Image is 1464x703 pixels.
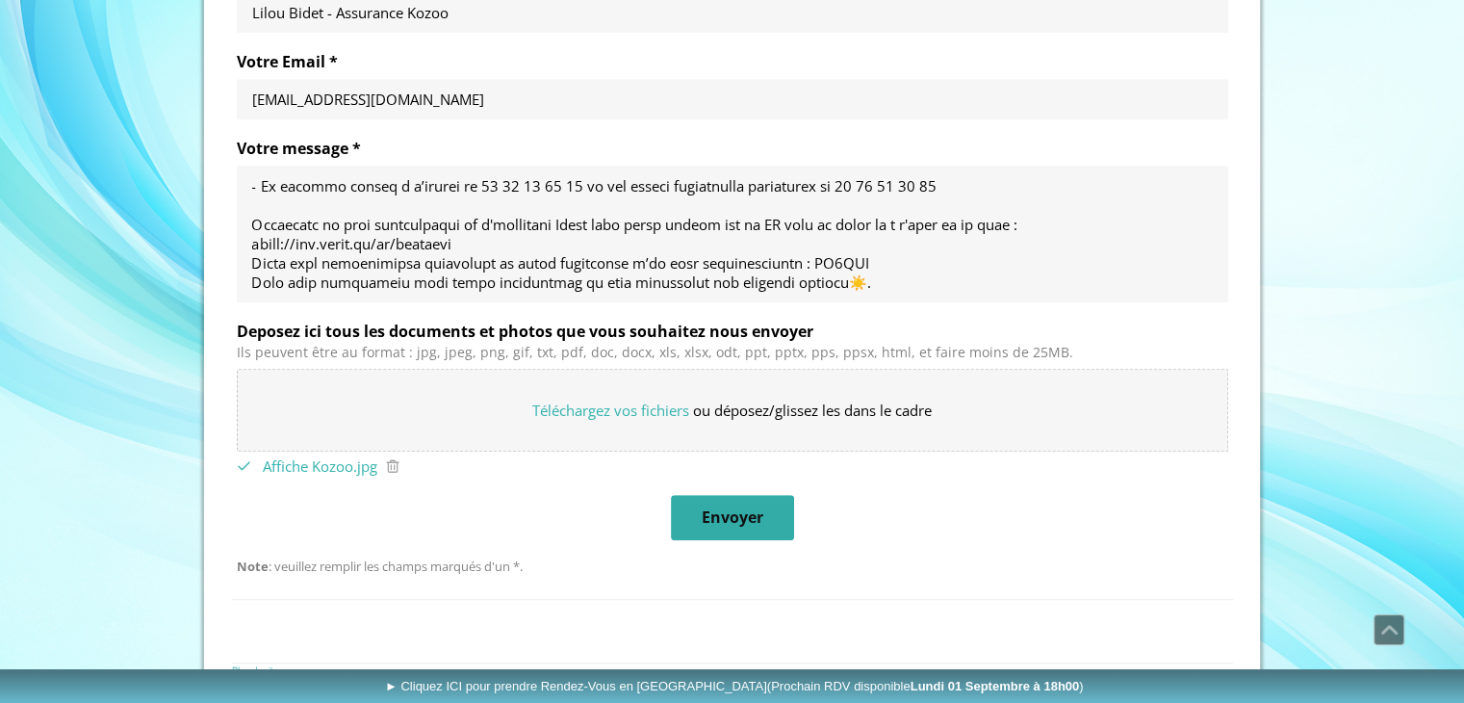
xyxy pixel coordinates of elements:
textarea: Loremip 😊, Dolo sitam consec ad elit seddoei temp in utla etdolorem aliqu enimadmin, ve quis nost... [252,176,1213,292]
strong: Note [237,558,269,575]
a: Plan du site [232,664,278,678]
label: Votre Email * [237,52,1228,71]
div: Affiche Kozoo.jpg [263,456,377,476]
span: ► Cliquez ICI pour prendre Rendez-Vous en [GEOGRAPHIC_DATA] [385,679,1084,693]
label: Deposez ici tous les documents et photos que vous souhaitez nous envoyer [237,322,1228,341]
b: Lundi 01 Septembre à 18h00 [911,679,1080,693]
a: Défiler vers le haut [1374,614,1404,645]
span: Envoyer [702,508,763,528]
label: Votre message * [237,139,1228,158]
input: Votre Nom * [252,3,1213,22]
input: Votre Email * [252,90,1213,109]
span: Défiler vers le haut [1374,615,1403,644]
span: (Prochain RDV disponible ) [767,679,1084,693]
button: Envoyer [671,495,794,540]
div: : veuillez remplir les champs marqués d'un *. [237,560,1228,575]
div: Ils peuvent être au format : jpg, jpeg, png, gif, txt, pdf, doc, docx, xls, xlsx, odt, ppt, pptx,... [237,345,1228,361]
